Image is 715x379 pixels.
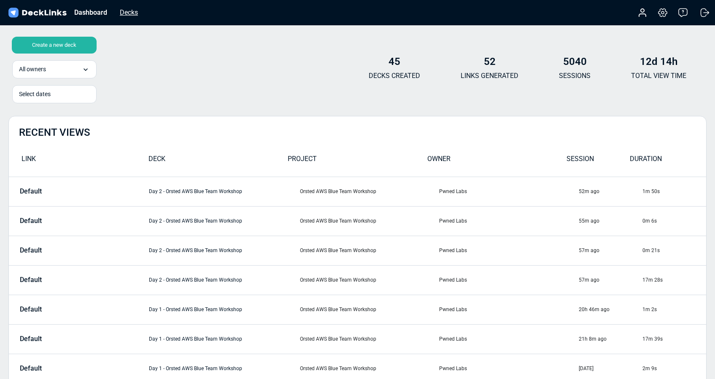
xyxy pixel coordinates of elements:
div: 55m ago [579,217,642,225]
div: [DATE] [579,365,642,372]
td: Orsted AWS Blue Team Workshop [299,206,439,236]
td: Pwned Labs [439,236,578,265]
div: LINK [9,154,148,169]
td: Pwned Labs [439,295,578,324]
div: 57m ago [579,247,642,254]
p: LINKS GENERATED [461,71,518,81]
div: All owners [12,60,97,78]
p: Default [20,335,42,343]
b: 45 [389,56,400,67]
td: Pwned Labs [439,324,578,354]
td: Orsted AWS Blue Team Workshop [299,177,439,206]
div: 1m 50s [642,188,706,195]
div: 57m ago [579,276,642,284]
td: Orsted AWS Blue Team Workshop [299,236,439,265]
div: Create a new deck [12,37,97,54]
a: Day 2 - Orsted AWS Blue Team Workshop [149,218,242,224]
div: Dashboard [70,7,111,18]
b: 12d 14h [640,56,677,67]
h2: RECENT VIEWS [19,126,90,139]
b: 52 [484,56,496,67]
div: OWNER [427,154,567,169]
a: Day 2 - Orsted AWS Blue Team Workshop [149,277,242,283]
p: Default [20,247,42,254]
div: DECK [148,154,288,169]
p: DECKS CREATED [369,71,420,81]
a: Default [9,247,113,254]
a: Day 1 - Orsted AWS Blue Team Workshop [149,336,242,342]
p: Default [20,188,42,195]
p: Default [20,365,42,372]
p: Default [20,306,42,313]
td: Pwned Labs [439,265,578,295]
a: Day 2 - Orsted AWS Blue Team Workshop [149,247,242,253]
div: 20h 46m ago [579,306,642,313]
td: Orsted AWS Blue Team Workshop [299,265,439,295]
a: Default [9,217,113,225]
a: Day 2 - Orsted AWS Blue Team Workshop [149,188,242,194]
a: Default [9,188,113,195]
a: Default [9,276,113,284]
td: Orsted AWS Blue Team Workshop [299,295,439,324]
a: Default [9,365,113,372]
b: 5040 [563,56,587,67]
a: Day 1 - Orsted AWS Blue Team Workshop [149,366,242,371]
div: 52m ago [579,188,642,195]
div: 21h 8m ago [579,335,642,343]
div: Select dates [19,90,90,99]
div: Decks [116,7,142,18]
div: 0m 21s [642,247,706,254]
div: SESSION [567,154,630,169]
div: PROJECT [288,154,427,169]
div: 2m 9s [642,365,706,372]
p: Default [20,276,42,284]
img: DeckLinks [7,7,68,19]
div: DURATION [630,154,693,169]
td: Pwned Labs [439,177,578,206]
td: Orsted AWS Blue Team Workshop [299,324,439,354]
a: Day 1 - Orsted AWS Blue Team Workshop [149,306,242,312]
div: 17m 39s [642,335,706,343]
td: Pwned Labs [439,206,578,236]
a: Default [9,335,113,343]
div: 0m 6s [642,217,706,225]
p: SESSIONS [559,71,591,81]
div: 1m 2s [642,306,706,313]
p: Default [20,217,42,225]
a: Default [9,306,113,313]
p: TOTAL VIEW TIME [631,71,686,81]
div: 17m 28s [642,276,706,284]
